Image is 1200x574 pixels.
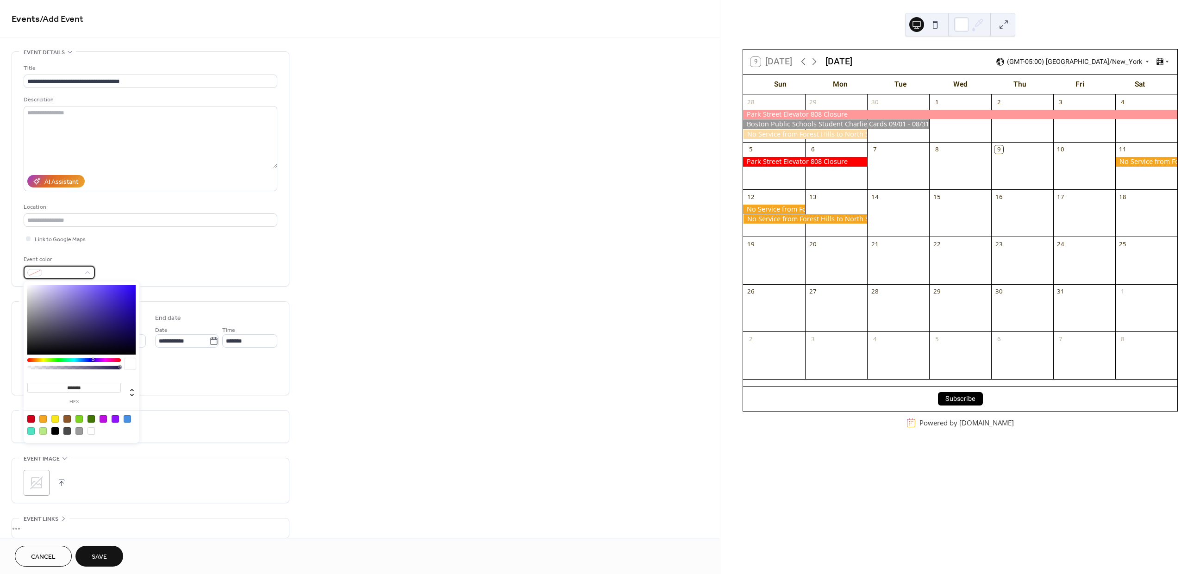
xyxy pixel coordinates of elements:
[808,145,817,154] div: 6
[155,313,181,323] div: End date
[932,335,941,343] div: 5
[932,193,941,201] div: 15
[1056,335,1065,343] div: 7
[24,95,275,105] div: Description
[1119,335,1127,343] div: 8
[743,130,867,139] div: No Service from Forest Hills to North Station. September 13–14, 27–28, October 11–13
[743,205,805,214] div: No Service from Forest Hills to North Station. September 13–14, 27–28, October 11–13
[743,157,867,166] div: Park Street Elevator 808 Closure
[155,325,168,335] span: Date
[12,518,289,538] div: •••
[994,287,1003,296] div: 30
[1056,193,1065,201] div: 17
[938,392,983,406] button: Subscribe
[24,470,50,496] div: ;
[24,255,93,264] div: Event color
[27,415,35,423] div: #D0021B
[44,177,78,187] div: AI Assistant
[1056,287,1065,296] div: 31
[932,287,941,296] div: 29
[35,235,86,244] span: Link to Google Maps
[15,546,72,567] button: Cancel
[112,415,119,423] div: #9013FE
[1110,75,1170,94] div: Sat
[919,418,1014,428] div: Powered by
[124,415,131,423] div: #4A90E2
[40,10,83,28] span: / Add Event
[1119,240,1127,249] div: 25
[746,98,755,106] div: 28
[51,427,59,435] div: #000000
[811,75,870,94] div: Mon
[1050,75,1110,94] div: Fri
[743,110,1177,119] div: Park Street Elevator 808 Closure
[746,287,755,296] div: 26
[808,287,817,296] div: 27
[994,145,1003,154] div: 9
[870,335,879,343] div: 4
[75,546,123,567] button: Save
[746,240,755,249] div: 19
[1056,98,1065,106] div: 3
[994,335,1003,343] div: 6
[932,98,941,106] div: 1
[24,63,275,73] div: Title
[92,552,107,562] span: Save
[870,98,879,106] div: 30
[75,427,83,435] div: #9B9B9B
[870,287,879,296] div: 28
[808,335,817,343] div: 3
[27,175,85,187] button: AI Assistant
[24,514,58,524] span: Event links
[1119,98,1127,106] div: 4
[75,415,83,423] div: #7ED321
[870,193,879,201] div: 14
[27,427,35,435] div: #50E3C2
[994,98,1003,106] div: 2
[51,415,59,423] div: #F8E71C
[746,145,755,154] div: 5
[100,415,107,423] div: #BD10E0
[39,415,47,423] div: #F5A623
[990,75,1050,94] div: Thu
[750,75,810,94] div: Sun
[825,55,852,69] div: [DATE]
[746,193,755,201] div: 12
[39,427,47,435] div: #B8E986
[87,415,95,423] div: #417505
[870,75,930,94] div: Tue
[27,399,121,405] label: hex
[932,145,941,154] div: 8
[932,240,941,249] div: 22
[870,240,879,249] div: 21
[1119,145,1127,154] div: 11
[870,145,879,154] div: 7
[1007,59,1142,65] span: (GMT-05:00) [GEOGRAPHIC_DATA]/New_York
[1056,145,1065,154] div: 10
[743,119,929,129] div: Boston Public Schools Student Charlie Cards 09/01 - 08/31/26
[63,427,71,435] div: #4A4A4A
[1119,287,1127,296] div: 1
[63,415,71,423] div: #8B572A
[994,240,1003,249] div: 23
[994,193,1003,201] div: 16
[930,75,990,94] div: Wed
[743,214,867,224] div: No Service from Forest Hills to North Station. September 13–14, 27–28, October 11–13
[959,418,1014,428] a: [DOMAIN_NAME]
[1119,193,1127,201] div: 18
[31,552,56,562] span: Cancel
[808,193,817,201] div: 13
[87,427,95,435] div: #FFFFFF
[1115,157,1177,166] div: No Service from Forest Hills to North Station. September 13–14, 27–28, October 11–13
[808,98,817,106] div: 29
[808,240,817,249] div: 20
[24,48,65,57] span: Event details
[24,454,60,464] span: Event image
[24,202,275,212] div: Location
[746,335,755,343] div: 2
[1056,240,1065,249] div: 24
[222,325,235,335] span: Time
[12,10,40,28] a: Events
